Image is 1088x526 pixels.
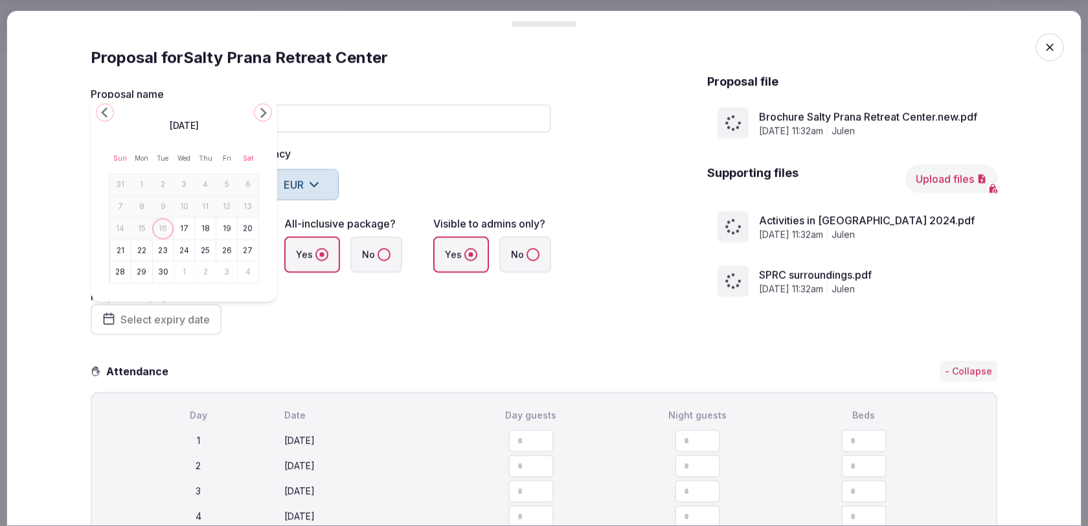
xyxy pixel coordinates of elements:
[118,435,279,448] div: 1
[111,198,130,216] button: Sunday, September 7th, 2025
[284,217,396,230] label: All-inclusive package?
[196,241,214,260] button: Thursday, September 25th, 2025
[451,409,612,422] div: Day guests
[91,47,997,68] div: Proposal for Salty Prana Retreat Center
[218,176,236,194] button: Friday, September 5th, 2025
[101,363,179,379] h3: Attendance
[118,460,279,473] div: 2
[832,229,855,242] span: julen
[218,241,236,260] button: Friday, September 26th, 2025
[176,241,194,260] button: Wednesday, September 24th, 2025
[499,236,551,273] label: No
[218,198,236,216] button: Friday, September 12th, 2025
[315,248,328,261] button: Yes
[111,219,130,238] button: Sunday, September 14th, 2025
[378,248,391,261] button: No
[91,290,192,303] label: Proposal expiry date
[111,241,130,260] button: Sunday, September 21st, 2025
[154,219,172,238] button: Today, Tuesday, September 16th, 2025
[284,409,446,422] div: Date
[118,409,279,422] div: Day
[617,409,778,422] div: Night guests
[96,104,114,122] button: Go to the Previous Month
[759,268,987,283] span: SPRC surroundings.pdf
[284,236,340,273] label: Yes
[154,241,172,260] button: Tuesday, September 23rd, 2025
[940,361,997,382] button: - Collapse
[133,176,151,194] button: Monday, September 1st, 2025
[239,219,257,238] button: Saturday, September 20th, 2025
[284,435,446,448] div: [DATE]
[759,109,987,125] span: Brochure Salty Prana Retreat Center.new.pdf
[245,148,339,159] label: Currency
[759,125,823,138] span: [DATE] 11:32am
[109,143,131,174] th: Sunday
[91,89,551,99] label: Proposal name
[284,510,446,523] div: [DATE]
[905,165,997,193] button: Upload files
[120,313,210,326] span: Select expiry date
[170,119,199,132] span: [DATE]
[131,143,152,174] th: Monday
[218,263,236,282] button: Friday, October 3rd, 2025
[111,263,130,282] button: Sunday, September 28th, 2025
[433,217,545,230] label: Visible to admins only?
[176,176,194,194] button: Wednesday, September 3rd, 2025
[239,198,257,216] button: Saturday, September 13th, 2025
[111,176,130,194] button: Sunday, August 31st, 2025
[433,236,489,273] label: Yes
[152,143,174,174] th: Tuesday
[196,219,214,238] button: Thursday, September 18th, 2025
[759,229,823,242] span: [DATE] 11:32am
[174,143,195,174] th: Wednesday
[238,143,259,174] th: Saturday
[464,248,477,261] button: Yes
[195,143,216,174] th: Thursday
[154,198,172,216] button: Tuesday, September 9th, 2025
[707,165,799,193] h2: Supporting files
[133,263,151,282] button: Monday, September 29th, 2025
[239,263,257,282] button: Saturday, October 4th, 2025
[133,198,151,216] button: Monday, September 8th, 2025
[154,176,172,194] button: Tuesday, September 2nd, 2025
[109,143,259,284] table: September 2025
[284,460,446,473] div: [DATE]
[759,213,987,229] span: Activities in [GEOGRAPHIC_DATA] 2024.pdf
[176,219,194,238] button: Wednesday, September 17th, 2025
[218,219,236,238] button: Friday, September 19th, 2025
[350,236,402,273] label: No
[832,283,855,296] span: julen
[176,263,194,282] button: Wednesday, October 1st, 2025
[133,219,151,238] button: Monday, September 15th, 2025
[783,409,944,422] div: Beds
[832,125,855,138] span: julen
[239,241,257,260] button: Saturday, September 27th, 2025
[239,176,257,194] button: Saturday, September 6th, 2025
[176,198,194,216] button: Wednesday, September 10th, 2025
[133,241,151,260] button: Monday, September 22nd, 2025
[196,263,214,282] button: Thursday, October 2nd, 2025
[284,485,446,498] div: [DATE]
[759,283,823,296] span: [DATE] 11:32am
[245,169,339,200] button: EUR
[91,304,221,335] button: Select expiry date
[196,198,214,216] button: Thursday, September 11th, 2025
[154,263,172,282] button: Tuesday, September 30th, 2025
[196,176,214,194] button: Thursday, September 4th, 2025
[118,510,279,523] div: 4
[527,248,539,261] button: No
[707,73,778,89] h2: Proposal file
[216,143,238,174] th: Friday
[254,104,272,122] button: Go to the Next Month
[118,485,279,498] div: 3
